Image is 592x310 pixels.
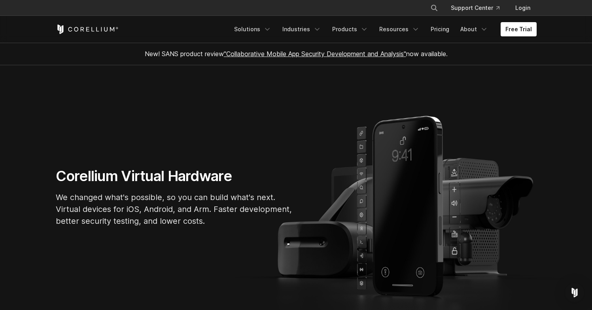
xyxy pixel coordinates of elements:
[229,22,537,36] div: Navigation Menu
[565,283,584,302] div: Open Intercom Messenger
[229,22,276,36] a: Solutions
[426,22,454,36] a: Pricing
[509,1,537,15] a: Login
[421,1,537,15] div: Navigation Menu
[56,167,293,185] h1: Corellium Virtual Hardware
[56,25,119,34] a: Corellium Home
[374,22,424,36] a: Resources
[327,22,373,36] a: Products
[427,1,441,15] button: Search
[145,50,448,58] span: New! SANS product review now available.
[278,22,326,36] a: Industries
[56,191,293,227] p: We changed what's possible, so you can build what's next. Virtual devices for iOS, Android, and A...
[444,1,506,15] a: Support Center
[224,50,406,58] a: "Collaborative Mobile App Security Development and Analysis"
[501,22,537,36] a: Free Trial
[456,22,493,36] a: About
